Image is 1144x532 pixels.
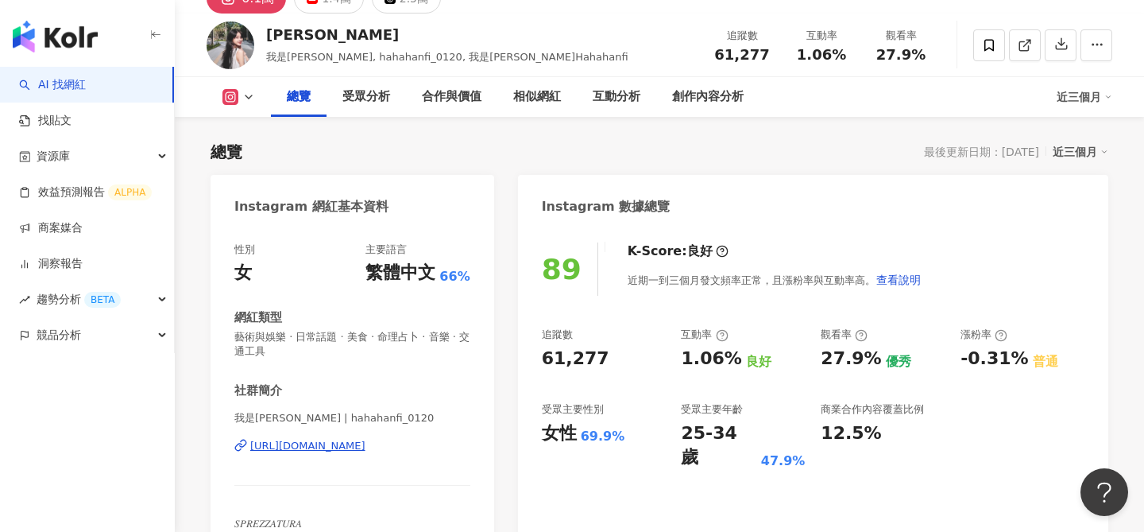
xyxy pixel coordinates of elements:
[628,264,922,296] div: 近期一到三個月發文頻率正常，且漲粉率與互動率高。
[211,141,242,163] div: 總覽
[19,77,86,93] a: searchAI 找網紅
[365,261,435,285] div: 繁體中文
[542,253,582,285] div: 89
[266,25,628,45] div: [PERSON_NAME]
[875,264,922,296] button: 查看說明
[19,220,83,236] a: 商案媒合
[234,198,388,216] div: Instagram 網紅基本資料
[287,87,311,107] div: 總覽
[672,87,744,107] div: 創作內容分析
[714,46,769,63] span: 61,277
[681,402,743,417] div: 受眾主要年齡
[1057,84,1112,110] div: 近三個月
[681,347,741,371] div: 1.06%
[84,292,121,308] div: BETA
[542,402,604,417] div: 受眾主要性別
[207,21,254,69] img: KOL Avatar
[628,243,729,260] div: K-Score :
[687,243,713,260] div: 良好
[746,353,771,371] div: 良好
[924,146,1039,158] div: 最後更新日期：[DATE]
[542,421,577,446] div: 女性
[513,87,561,107] div: 相似網紅
[439,268,470,285] span: 66%
[761,452,806,470] div: 47.9%
[681,421,756,471] div: 25-34 歲
[821,328,868,342] div: 觀看率
[19,113,71,129] a: 找貼文
[365,243,407,257] div: 主要語言
[1053,142,1108,162] div: 近三個月
[234,382,282,399] div: 社群簡介
[821,421,881,446] div: 12.5%
[821,402,924,417] div: 商業合作內容覆蓋比例
[19,256,83,272] a: 洞察報告
[821,347,881,371] div: 27.9%
[960,328,1007,342] div: 漲粉率
[234,411,470,425] span: 我是[PERSON_NAME] | hahahanfi_0120
[234,439,470,453] a: [URL][DOMAIN_NAME]
[876,274,921,286] span: 查看說明
[593,87,640,107] div: 互動分析
[681,328,728,342] div: 互動率
[19,294,30,305] span: rise
[712,28,772,44] div: 追蹤數
[581,428,625,445] div: 69.9%
[37,138,70,174] span: 資源庫
[234,261,252,285] div: 女
[542,198,671,216] div: Instagram 數據總覽
[791,28,852,44] div: 互動率
[37,282,121,317] span: 趨勢分析
[542,328,573,342] div: 追蹤數
[250,439,365,453] div: [URL][DOMAIN_NAME]
[876,47,926,63] span: 27.9%
[234,243,255,257] div: 性別
[266,51,628,63] span: 我是[PERSON_NAME], hahahanfi_0120, 我是[PERSON_NAME]Hahahanfi
[13,21,98,52] img: logo
[1033,353,1058,371] div: 普通
[1080,468,1128,516] iframe: Help Scout Beacon - Open
[37,317,81,353] span: 競品分析
[871,28,931,44] div: 觀看率
[797,47,846,63] span: 1.06%
[542,347,609,371] div: 61,277
[19,184,152,200] a: 效益預測報告ALPHA
[422,87,481,107] div: 合作與價值
[234,330,470,359] span: 藝術與娛樂 · 日常話題 · 美食 · 命理占卜 · 音樂 · 交通工具
[960,347,1028,371] div: -0.31%
[886,353,911,371] div: 優秀
[342,87,390,107] div: 受眾分析
[234,309,282,326] div: 網紅類型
